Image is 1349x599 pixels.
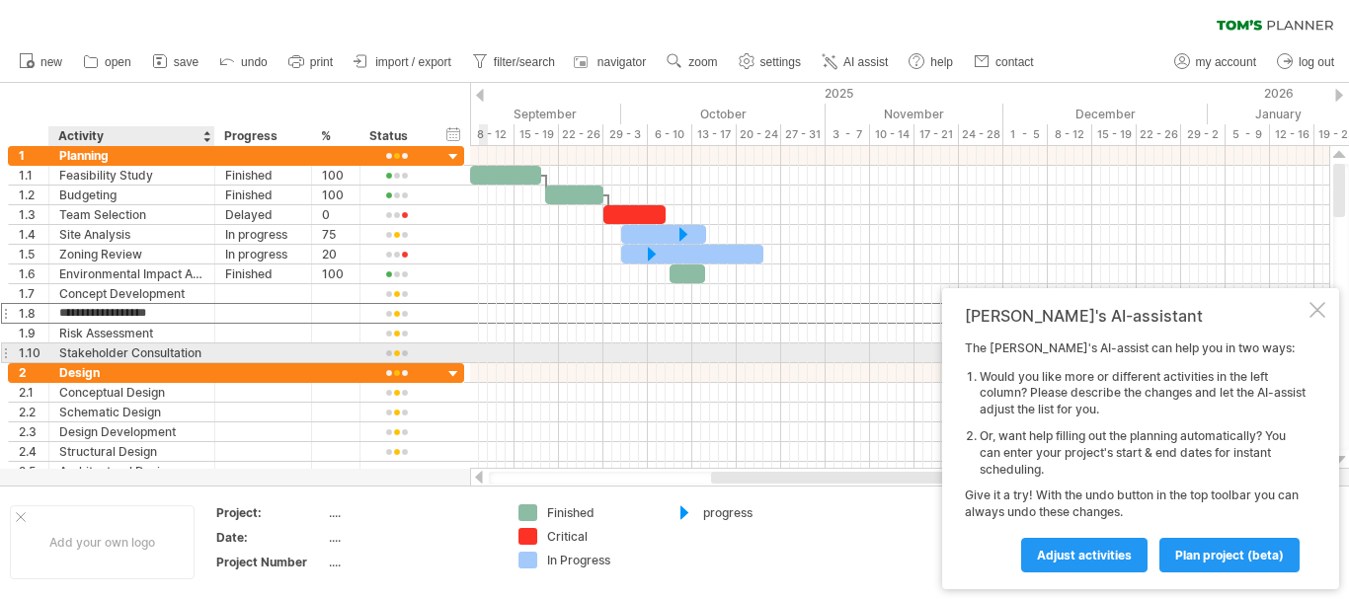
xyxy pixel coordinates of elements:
div: 100 [322,166,350,185]
div: The [PERSON_NAME]'s AI-assist can help you in two ways: Give it a try! With the undo button in th... [965,340,1306,571]
div: Finished [547,504,655,521]
div: Risk Assessment [59,324,204,342]
div: Critical [547,528,655,545]
div: 5 - 9 [1226,124,1270,145]
div: .... [329,529,495,546]
a: my account [1169,49,1262,75]
span: print [310,55,333,69]
div: 1.6 [19,264,48,283]
div: 1.3 [19,205,48,224]
div: Activity [58,126,203,146]
a: undo [214,49,274,75]
span: plan project (beta) [1175,548,1284,562]
div: Date: [216,529,325,546]
span: settings [760,55,801,69]
div: 29 - 3 [603,124,648,145]
div: September 2025 [426,104,621,124]
div: 12 - 16 [1270,124,1314,145]
div: Architectural Design [59,462,204,481]
span: zoom [688,55,717,69]
div: Planning [59,146,204,165]
div: Structural Design [59,442,204,461]
div: Finished [225,264,301,283]
div: Design Development [59,422,204,441]
div: 100 [322,186,350,204]
a: print [283,49,339,75]
div: Feasibility Study [59,166,204,185]
div: In progress [225,245,301,263]
div: Site Analysis [59,225,204,244]
div: 2.2 [19,403,48,421]
span: help [930,55,953,69]
a: navigator [571,49,652,75]
span: open [105,55,131,69]
div: 1.4 [19,225,48,244]
div: progress [703,504,811,521]
a: contact [969,49,1040,75]
div: Conceptual Design [59,383,204,402]
a: Adjust activities [1021,538,1148,572]
a: save [147,49,204,75]
div: 2 [19,363,48,382]
a: settings [734,49,807,75]
div: 1.1 [19,166,48,185]
a: plan project (beta) [1159,538,1300,572]
div: 2.1 [19,383,48,402]
div: Finished [225,166,301,185]
div: 1.9 [19,324,48,342]
div: 3 - 7 [826,124,870,145]
div: 8 - 12 [470,124,515,145]
div: 1 [19,146,48,165]
span: Adjust activities [1037,548,1132,562]
div: Schematic Design [59,403,204,421]
div: .... [329,504,495,521]
div: 20 [322,245,350,263]
div: Concept Development [59,284,204,303]
div: 22 - 26 [559,124,603,145]
div: Team Selection [59,205,204,224]
span: navigator [597,55,646,69]
div: 2.3 [19,422,48,441]
a: log out [1272,49,1340,75]
a: new [14,49,68,75]
li: Would you like more or different activities in the left column? Please describe the changes and l... [980,369,1306,418]
div: 22 - 26 [1137,124,1181,145]
div: .... [329,554,495,570]
div: 27 - 31 [781,124,826,145]
div: Finished [225,186,301,204]
div: 2.4 [19,442,48,461]
div: 75 [322,225,350,244]
span: AI assist [843,55,888,69]
div: 13 - 17 [692,124,737,145]
div: Environmental Impact Assessment [59,264,204,283]
div: October 2025 [621,104,826,124]
div: 1.10 [19,343,48,362]
div: Zoning Review [59,245,204,263]
div: 17 - 21 [914,124,959,145]
div: Project Number [216,554,325,570]
div: 20 - 24 [737,124,781,145]
span: save [174,55,198,69]
div: 100 [322,264,350,283]
a: zoom [662,49,723,75]
div: 15 - 19 [515,124,559,145]
a: AI assist [817,49,894,75]
div: % [321,126,349,146]
a: filter/search [467,49,561,75]
div: Stakeholder Consultation [59,343,204,362]
div: 1.2 [19,186,48,204]
div: 0 [322,205,350,224]
div: 6 - 10 [648,124,692,145]
div: Delayed [225,205,301,224]
span: filter/search [494,55,555,69]
span: contact [995,55,1034,69]
div: 1.7 [19,284,48,303]
div: [PERSON_NAME]'s AI-assistant [965,306,1306,326]
div: December 2025 [1003,104,1208,124]
div: In progress [225,225,301,244]
div: 2.5 [19,462,48,481]
a: import / export [349,49,457,75]
div: 24 - 28 [959,124,1003,145]
span: log out [1299,55,1334,69]
div: Project: [216,504,325,521]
